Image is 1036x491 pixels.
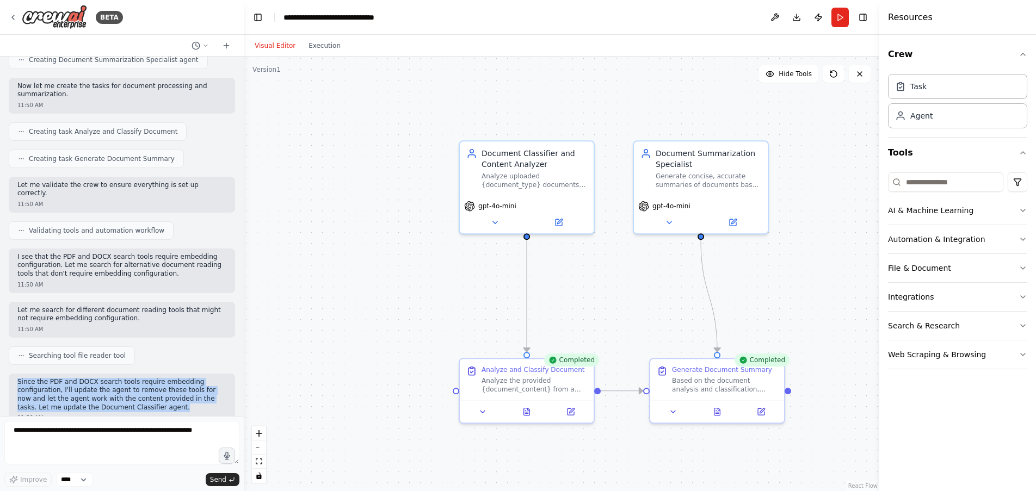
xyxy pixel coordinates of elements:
[601,386,643,396] g: Edge from 4338db44-2d51-4859-b39c-10846ebb7dcb to c1d816b1-bfd1-47c4-8525-12a9789c75e8
[17,325,226,333] div: 11:50 AM
[552,405,589,418] button: Open in side panel
[482,172,587,189] div: Analyze uploaded {document_type} documents to identify their type (contract, invoice, informative...
[250,10,266,25] button: Hide left sidebar
[17,253,226,278] p: I see that the PDF and DOCX search tools require embedding configuration. Let me search for alter...
[694,405,741,418] button: View output
[29,154,175,163] span: Creating task Generate Document Summary
[910,81,927,92] div: Task
[210,475,226,484] span: Send
[888,39,1027,70] button: Crew
[96,11,123,24] div: BETA
[459,358,595,424] div: CompletedAnalyze and Classify DocumentAnalyze the provided {document_content} from a {document_ty...
[17,200,226,208] div: 11:50 AM
[283,12,406,23] nav: breadcrumb
[17,414,226,422] div: 11:50 AM
[855,10,871,25] button: Hide right sidebar
[252,65,281,74] div: Version 1
[17,82,226,99] p: Now let me create the tasks for document processing and summarization.
[848,483,878,489] a: React Flow attribution
[459,140,595,234] div: Document Classifier and Content AnalyzerAnalyze uploaded {document_type} documents to identify th...
[910,110,933,121] div: Agent
[478,202,516,210] span: gpt-4o-mini
[888,283,1027,311] button: Integrations
[656,148,761,170] div: Document Summarization Specialist
[17,101,226,109] div: 11:50 AM
[888,196,1027,225] button: AI & Machine Learning
[252,455,266,469] button: fit view
[742,405,780,418] button: Open in side panel
[888,70,1027,137] div: Crew
[187,39,213,52] button: Switch to previous chat
[633,140,769,234] div: Document Summarization SpecialistGenerate concise, accurate summaries of documents based on their...
[779,70,812,78] span: Hide Tools
[482,148,587,170] div: Document Classifier and Content Analyzer
[17,281,226,289] div: 11:50 AM
[17,181,226,198] p: Let me validate the crew to ensure everything is set up correctly.
[219,448,235,464] button: Click to speak your automation idea
[649,358,785,424] div: CompletedGenerate Document SummaryBased on the document analysis and classification, create an ap...
[888,11,933,24] h4: Resources
[29,55,199,64] span: Creating Document Summarization Specialist agent
[22,5,87,29] img: Logo
[302,39,347,52] button: Execution
[17,378,226,412] p: Since the PDF and DOCX search tools require embedding configuration, I'll update the agent to rem...
[504,405,550,418] button: View output
[482,365,585,374] div: Analyze and Classify Document
[29,351,126,360] span: Searching tool file reader tool
[702,216,763,229] button: Open in side panel
[252,469,266,483] button: toggle interactivity
[652,202,690,210] span: gpt-4o-mini
[672,365,772,374] div: Generate Document Summary
[888,312,1027,340] button: Search & Research
[656,172,761,189] div: Generate concise, accurate summaries of documents based on their type and content. For informativ...
[888,168,1027,378] div: Tools
[29,226,164,235] span: Validating tools and automation workflow
[888,340,1027,369] button: Web Scraping & Browsing
[888,138,1027,168] button: Tools
[206,473,239,486] button: Send
[252,426,266,440] button: zoom in
[888,254,1027,282] button: File & Document
[218,39,235,52] button: Start a new chat
[29,127,177,136] span: Creating task Analyze and Classify Document
[4,473,52,487] button: Improve
[252,426,266,483] div: React Flow controls
[528,216,589,229] button: Open in side panel
[888,225,1027,253] button: Automation & Integration
[521,240,532,352] g: Edge from 5203e70a-328e-428b-ac2e-315fdea2e5ce to 4338db44-2d51-4859-b39c-10846ebb7dcb
[672,376,778,394] div: Based on the document analysis and classification, create an appropriate summary. For informative...
[248,39,302,52] button: Visual Editor
[252,440,266,455] button: zoom out
[17,306,226,323] p: Let me search for different document reading tools that might not require embedding configuration.
[544,353,599,366] div: Completed
[482,376,587,394] div: Analyze the provided {document_content} from a {document_type} document to determine its specific...
[20,475,47,484] span: Improve
[759,65,818,83] button: Hide Tools
[695,240,723,352] g: Edge from a9244c1f-684c-4a24-814c-807c2dd2da1d to c1d816b1-bfd1-47c4-8525-12a9789c75e8
[735,353,790,366] div: Completed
